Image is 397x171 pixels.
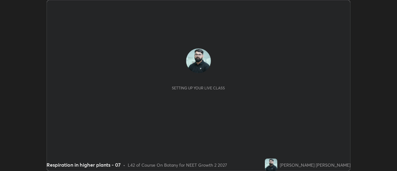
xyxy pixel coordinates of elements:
div: L42 of Course On Botany for NEET Growth 2 2027 [128,162,227,168]
div: Respiration in higher plants - 07 [47,161,121,169]
img: 962a5ef9ae1549bc87716ea8f1eb62b1.jpg [265,159,277,171]
img: 962a5ef9ae1549bc87716ea8f1eb62b1.jpg [186,48,211,73]
div: Setting up your live class [172,86,225,90]
div: [PERSON_NAME] [PERSON_NAME] [280,162,350,168]
div: • [123,162,125,168]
